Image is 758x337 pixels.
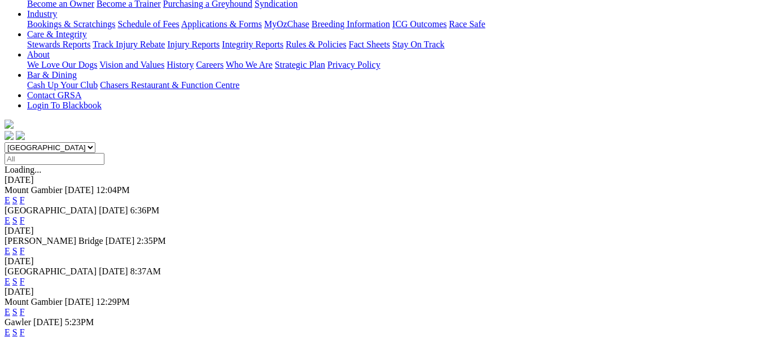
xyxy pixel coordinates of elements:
[5,131,14,140] img: facebook.svg
[27,19,115,29] a: Bookings & Scratchings
[27,80,98,90] a: Cash Up Your Club
[33,317,63,327] span: [DATE]
[20,216,25,225] a: F
[392,19,446,29] a: ICG Outcomes
[99,205,128,215] span: [DATE]
[99,60,164,69] a: Vision and Values
[5,153,104,165] input: Select date
[99,266,128,276] span: [DATE]
[20,277,25,286] a: F
[130,266,161,276] span: 8:37AM
[5,165,41,174] span: Loading...
[65,297,94,307] span: [DATE]
[20,327,25,337] a: F
[275,60,325,69] a: Strategic Plan
[12,307,17,317] a: S
[181,19,262,29] a: Applications & Forms
[5,297,63,307] span: Mount Gambier
[27,70,77,80] a: Bar & Dining
[167,60,194,69] a: History
[27,60,97,69] a: We Love Our Dogs
[5,256,753,266] div: [DATE]
[196,60,224,69] a: Careers
[5,195,10,205] a: E
[167,40,220,49] a: Injury Reports
[222,40,283,49] a: Integrity Reports
[327,60,380,69] a: Privacy Policy
[12,327,17,337] a: S
[12,277,17,286] a: S
[27,90,81,100] a: Contact GRSA
[137,236,166,246] span: 2:35PM
[5,287,753,297] div: [DATE]
[5,226,753,236] div: [DATE]
[27,29,87,39] a: Care & Integrity
[130,205,160,215] span: 6:36PM
[264,19,309,29] a: MyOzChase
[27,80,753,90] div: Bar & Dining
[5,205,97,215] span: [GEOGRAPHIC_DATA]
[5,246,10,256] a: E
[117,19,179,29] a: Schedule of Fees
[65,317,94,327] span: 5:23PM
[27,50,50,59] a: About
[226,60,273,69] a: Who We Are
[93,40,165,49] a: Track Injury Rebate
[27,9,57,19] a: Industry
[5,277,10,286] a: E
[5,120,14,129] img: logo-grsa-white.png
[449,19,485,29] a: Race Safe
[5,236,103,246] span: [PERSON_NAME] Bridge
[27,60,753,70] div: About
[5,185,63,195] span: Mount Gambier
[106,236,135,246] span: [DATE]
[12,216,17,225] a: S
[27,40,90,49] a: Stewards Reports
[286,40,347,49] a: Rules & Policies
[12,246,17,256] a: S
[5,307,10,317] a: E
[96,297,130,307] span: 12:29PM
[5,266,97,276] span: [GEOGRAPHIC_DATA]
[96,185,130,195] span: 12:04PM
[27,100,102,110] a: Login To Blackbook
[100,80,239,90] a: Chasers Restaurant & Function Centre
[312,19,390,29] a: Breeding Information
[27,19,753,29] div: Industry
[5,317,31,327] span: Gawler
[5,216,10,225] a: E
[16,131,25,140] img: twitter.svg
[5,175,753,185] div: [DATE]
[20,246,25,256] a: F
[20,195,25,205] a: F
[392,40,444,49] a: Stay On Track
[20,307,25,317] a: F
[349,40,390,49] a: Fact Sheets
[5,327,10,337] a: E
[12,195,17,205] a: S
[27,40,753,50] div: Care & Integrity
[65,185,94,195] span: [DATE]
